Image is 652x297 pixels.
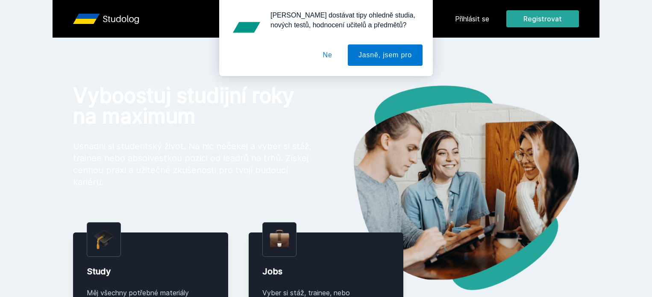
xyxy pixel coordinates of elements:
[270,228,289,250] img: briefcase.png
[229,10,264,44] img: notification icon
[94,229,114,250] img: graduation-cap.png
[73,140,312,188] p: Usnadni si studentský život. Na nic nečekej a vyber si stáž, trainee nebo absolvestkou pozici od ...
[348,44,423,66] button: Jasně, jsem pro
[262,265,390,277] div: Jobs
[326,85,579,290] img: hero.png
[312,44,343,66] button: Ne
[87,265,214,277] div: Study
[73,85,312,126] h1: Vyboostuj studijní roky na maximum
[264,10,423,30] div: [PERSON_NAME] dostávat tipy ohledně studia, nových testů, hodnocení učitelů a předmětů?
